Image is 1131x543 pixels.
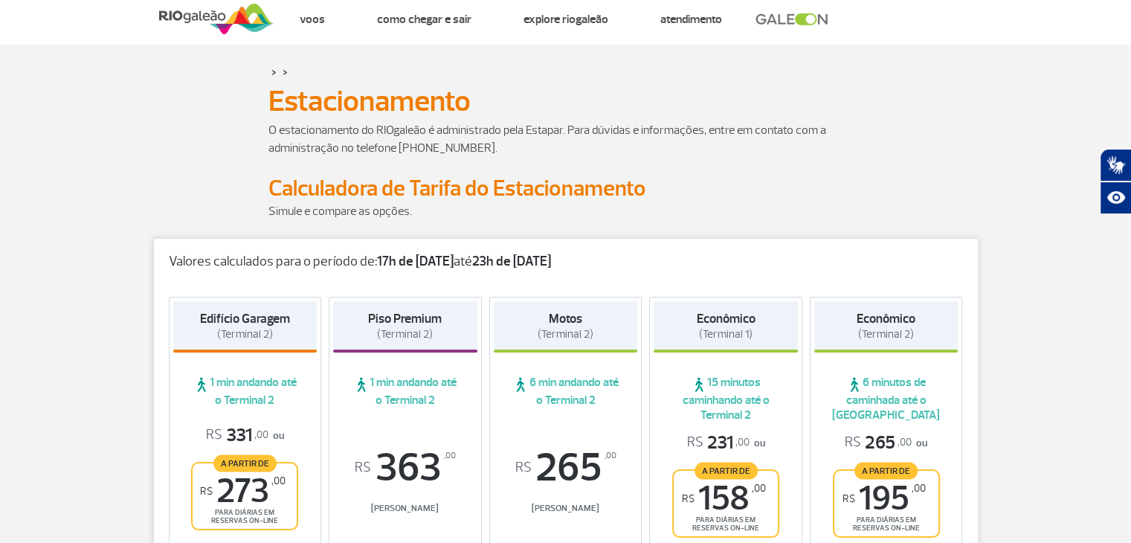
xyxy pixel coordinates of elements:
sup: ,00 [752,482,766,495]
span: [PERSON_NAME] [333,503,477,514]
sup: R$ [515,460,531,476]
h2: Calculadora de Tarifa do Estacionamento [268,175,863,202]
a: > [283,63,288,80]
span: 331 [206,424,268,447]
span: A partir de [213,454,277,472]
span: (Terminal 2) [377,327,433,341]
span: 265 [845,431,912,454]
button: Abrir recursos assistivos. [1100,181,1131,214]
span: (Terminal 1) [699,327,753,341]
sup: ,00 [444,448,456,464]
strong: 17h de [DATE] [377,253,454,270]
sup: R$ [355,460,371,476]
a: Atendimento [660,12,722,27]
span: para diárias em reservas on-line [205,508,284,525]
span: 363 [333,448,477,488]
span: (Terminal 2) [858,327,914,341]
span: 6 min andando até o Terminal 2 [494,375,638,408]
span: 265 [494,448,638,488]
span: 1 min andando até o Terminal 2 [173,375,318,408]
h1: Estacionamento [268,89,863,114]
span: para diárias em reservas on-line [847,515,926,533]
sup: ,00 [912,482,926,495]
strong: Edifício Garagem [200,311,290,327]
sup: R$ [682,492,695,505]
strong: 23h de [DATE] [472,253,551,270]
p: Simule e compare as opções. [268,202,863,220]
p: ou [687,431,765,454]
p: Valores calculados para o período de: até [169,254,963,270]
strong: Econômico [697,311,755,327]
span: 1 min andando até o Terminal 2 [333,375,477,408]
a: Explore RIOgaleão [523,12,608,27]
strong: Piso Premium [368,311,442,327]
span: [PERSON_NAME] [494,503,638,514]
p: ou [206,424,284,447]
sup: ,00 [271,475,286,487]
a: > [271,63,277,80]
sup: R$ [200,485,213,498]
span: 273 [200,475,286,508]
a: Como chegar e sair [377,12,471,27]
span: 195 [842,482,926,515]
a: Voos [300,12,325,27]
button: Abrir tradutor de língua de sinais. [1100,149,1131,181]
sup: R$ [842,492,855,505]
span: (Terminal 2) [538,327,593,341]
div: Plugin de acessibilidade da Hand Talk. [1100,149,1131,214]
sup: ,00 [604,448,616,464]
span: 15 minutos caminhando até o Terminal 2 [654,375,798,422]
span: 6 minutos de caminhada até o [GEOGRAPHIC_DATA] [814,375,958,422]
p: O estacionamento do RIOgaleão é administrado pela Estapar. Para dúvidas e informações, entre em c... [268,121,863,157]
strong: Motos [549,311,582,327]
span: para diárias em reservas on-line [686,515,765,533]
span: A partir de [854,462,918,479]
p: ou [845,431,927,454]
span: A partir de [695,462,758,479]
span: 158 [682,482,766,515]
span: (Terminal 2) [217,327,273,341]
strong: Econômico [857,311,915,327]
span: 231 [687,431,750,454]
